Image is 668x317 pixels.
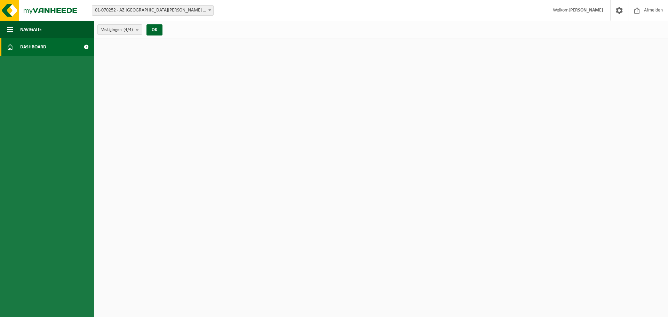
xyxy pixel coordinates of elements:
span: Dashboard [20,38,46,56]
span: 01-070252 - AZ SINT-JAN BRUGGE AV - BRUGGE [92,5,214,16]
span: 01-070252 - AZ SINT-JAN BRUGGE AV - BRUGGE [92,6,213,15]
count: (4/4) [124,27,133,32]
span: Vestigingen [101,25,133,35]
button: Vestigingen(4/4) [97,24,142,35]
span: Navigatie [20,21,42,38]
strong: [PERSON_NAME] [568,8,603,13]
button: OK [146,24,162,35]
